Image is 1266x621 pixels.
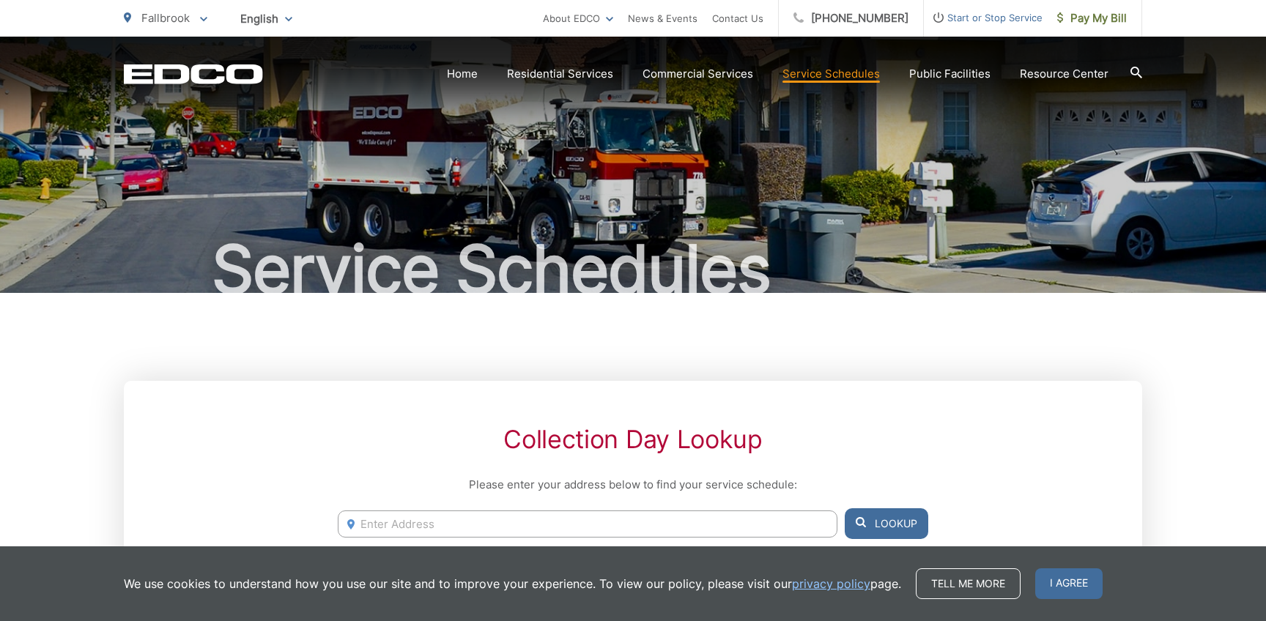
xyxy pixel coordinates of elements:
h2: Collection Day Lookup [338,425,928,454]
span: Pay My Bill [1057,10,1127,27]
span: Fallbrook [141,11,190,25]
a: EDCD logo. Return to the homepage. [124,64,263,84]
a: Public Facilities [909,65,991,83]
a: Commercial Services [643,65,753,83]
h1: Service Schedules [124,233,1142,306]
a: Contact Us [712,10,763,27]
a: News & Events [628,10,697,27]
a: Home [447,65,478,83]
input: Enter Address [338,510,837,538]
span: I agree [1035,568,1103,599]
button: Lookup [845,508,928,539]
p: We use cookies to understand how you use our site and to improve your experience. To view our pol... [124,575,901,592]
a: Residential Services [507,65,613,83]
a: privacy policy [792,575,870,592]
span: English [229,6,303,31]
p: Please enter your address below to find your service schedule: [338,476,928,494]
a: Service Schedules [782,65,880,83]
a: Resource Center [1020,65,1108,83]
a: About EDCO [543,10,613,27]
a: Tell me more [916,568,1021,599]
